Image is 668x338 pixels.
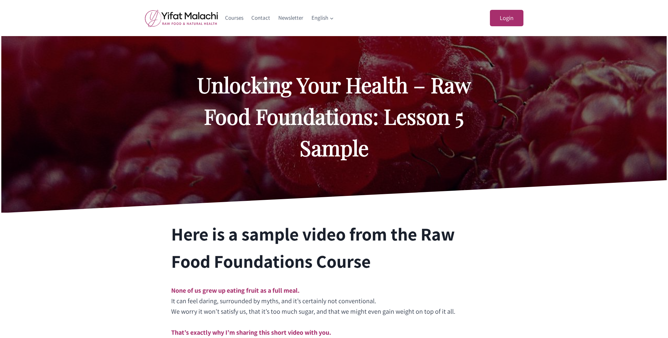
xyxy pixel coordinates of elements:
a: Courses [221,10,248,26]
mark: None of us grew up eating fruit as a full meal. [171,286,300,295]
nav: Primary Navigation [221,10,338,26]
a: English [307,10,338,26]
h2: Here is a sample video from the Raw Food Foundations Course [171,221,497,275]
a: Newsletter [274,10,308,26]
a: Contact [247,10,274,26]
mark: That’s exactly why I’m sharing this short video with you. [171,328,331,337]
span: English [311,13,334,22]
a: Login [490,10,523,27]
img: yifat_logo41_en.png [145,10,218,27]
h2: Unlocking Your Health – Raw Food Foundations: Lesson 5 Sample [183,69,485,163]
